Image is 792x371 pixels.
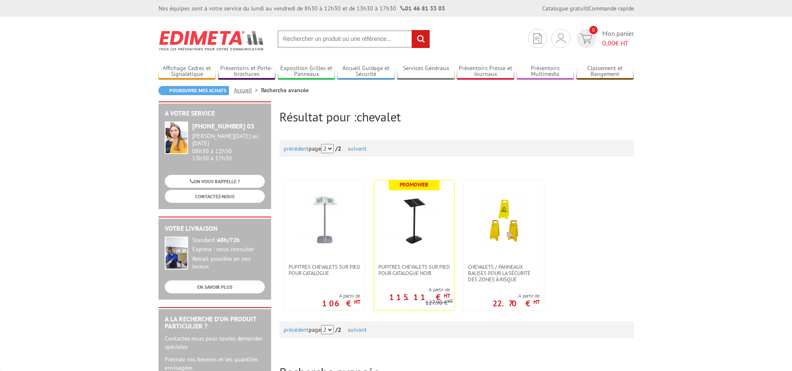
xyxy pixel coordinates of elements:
span: Mon panier [602,29,634,48]
sup: HT [444,292,450,299]
div: 08h30 à 12h30 13h30 à 17h30 [192,133,265,162]
span: A partir de [493,293,540,299]
img: devis rapide [533,33,542,44]
span: 0,00 [602,39,615,47]
sup: HT [533,298,540,305]
a: Affichage Cadres et Signalétique [158,65,216,78]
span: 2 [338,145,341,152]
img: devis rapide [580,34,592,43]
input: Rechercher un produit ou une référence... [277,30,430,48]
div: Express : nous consulter [192,246,265,253]
div: Retrait possible en nos locaux [192,255,265,270]
p: 127.90 € [425,300,453,306]
a: EN SAVOIR PLUS [165,280,265,293]
p: Contactez-nous pour toutes demandes spéciales [165,334,265,351]
span: 0 [589,26,598,34]
strong: / [335,145,346,152]
span: 2 [338,326,341,333]
img: widget-service.jpg [165,121,188,154]
img: devis rapide [556,33,566,43]
p: 115.11 € [389,295,450,300]
span: Chevalets / panneaux balises pour la sécurité des zones à risque [468,264,540,283]
p: 106 € [322,301,360,306]
h2: A votre service [165,110,265,117]
b: Promoweb [400,181,428,188]
a: Commande rapide [588,5,634,12]
img: Chevalets / panneaux balises pour la sécurité des zones à risque [477,193,531,247]
a: Exposition Grilles et Panneaux [278,65,335,78]
a: suivant [348,326,367,333]
a: Présentoirs Multimédia [517,65,574,78]
a: Chevalets / panneaux balises pour la sécurité des zones à risque [464,264,544,283]
strong: 48h/72h [217,236,240,244]
strong: / [335,326,346,333]
li: Recherche avancée [261,86,309,94]
a: Catalogue gratuit [542,5,587,12]
span: A partir de [374,286,450,293]
img: PUPITRES CHEVALETS SUR PIED POUR CATALOGUE [297,193,352,247]
div: Nos équipes sont à votre service du lundi au vendredi de 8h30 à 12h30 et de 13h30 à 17h30 [158,4,445,13]
sup: HT [448,298,453,304]
a: Accueil [234,86,261,94]
span: € HT [602,38,634,48]
a: PUPITRES CHEVALETS SUR PIED POUR CATALOGUE NOIR [374,264,454,276]
strong: [PHONE_NUMBER] 03 [192,122,254,130]
a: précédent [284,145,309,152]
a: précédent [284,326,309,333]
strong: 01 46 81 33 03 [400,5,445,12]
span: PUPITRES CHEVALETS SUR PIED POUR CATALOGUE NOIR [378,264,450,276]
span: chevalet [357,109,401,125]
a: Classement et Rangement [576,65,634,78]
div: | [542,4,634,13]
sup: HT [354,298,360,305]
a: PUPITRES CHEVALETS SUR PIED POUR CATALOGUE [284,264,365,276]
a: suivant [348,145,367,152]
a: Accueil Guidage et Sécurité [337,65,395,78]
h2: A la recherche d'un produit particulier ? [165,315,265,330]
input: rechercher [412,30,430,48]
span: A partir de [322,293,360,299]
img: widget-livraison.jpg [165,237,188,270]
a: devis rapide 0 Mon panier 0,00€ HT [575,29,634,48]
p: 22.70 € [493,301,540,306]
h2: Résultat pour : [279,110,634,124]
div: page [284,321,630,338]
a: Présentoirs et Porte-brochures [218,65,276,78]
span: PUPITRES CHEVALETS SUR PIED POUR CATALOGUE [289,264,360,276]
img: PUPITRES CHEVALETS SUR PIED POUR CATALOGUE NOIR [387,193,441,247]
a: Services Généraux [397,65,455,78]
a: CONTACTEZ-NOUS [165,190,265,203]
div: page [284,140,630,157]
img: Edimeta [158,25,265,56]
a: ON VOUS RAPPELLE ? [165,175,265,188]
div: [PERSON_NAME][DATE] au [DATE] [192,133,265,147]
div: Standard : [192,237,265,244]
h2: Votre livraison [165,225,265,232]
a: Poursuivre mes achats [158,86,229,95]
a: Présentoirs Presse et Journaux [457,65,514,78]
